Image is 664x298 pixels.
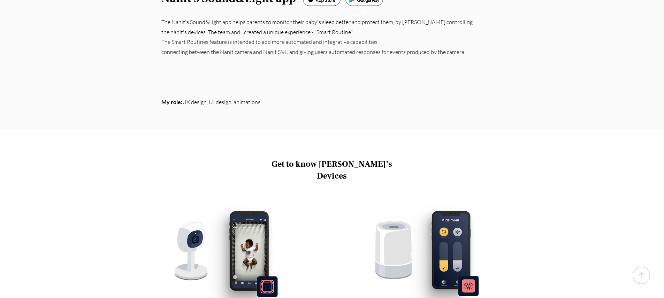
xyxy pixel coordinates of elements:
p: The Nanit's Sound&Light app helps parents to monitor their baby's sleep better and protect them, ... [161,17,473,37]
span: Get to know [PERSON_NAME]’s Devices [272,159,392,181]
p: The Smart Routines feature is intended to add more automated and integrative capabilities, [161,37,473,47]
p: connecting between the Nanit camera and Nanit S&L, and giving users automated responses for event... [161,47,473,57]
span: My role: [161,99,182,105]
p: UX design, UI design, animations. [161,97,473,107]
svg: up [633,267,650,284]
